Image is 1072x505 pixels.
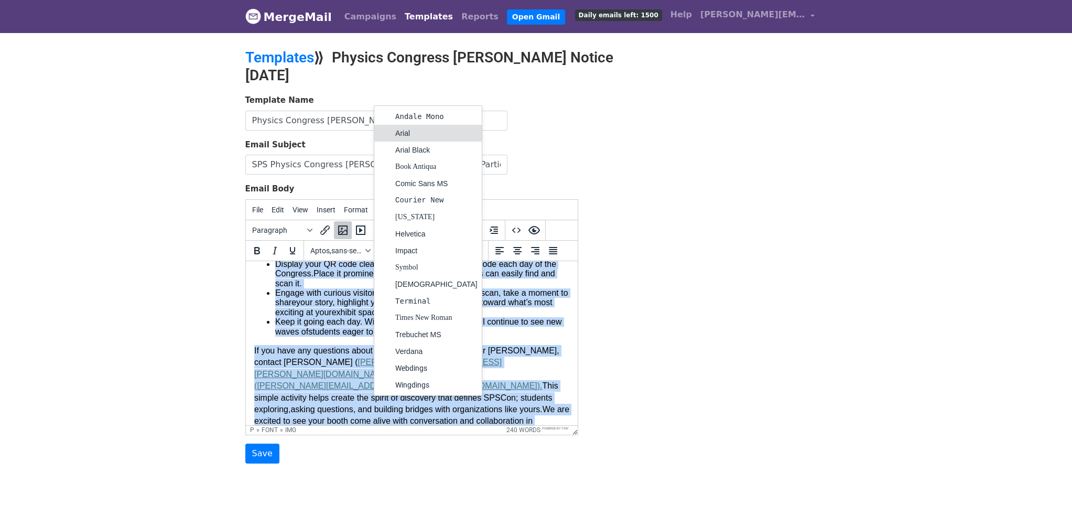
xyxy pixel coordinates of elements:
span: File [252,206,263,214]
button: Align right [526,242,544,260]
font: This simple activity helps create the spirit of discovery that defines SPSCon; students exploring, [8,120,312,153]
div: Resize [569,426,578,435]
button: 240 words [506,426,540,434]
span: Insert [317,206,335,214]
div: Book Antiqua [374,158,482,175]
a: ([PERSON_NAME][EMAIL_ADDRESS][PERSON_NAME][DOMAIN_NAME]). [8,120,296,129]
img: MergeMail logo [245,8,261,24]
div: font [262,426,278,434]
div: Comic Sans MS [395,177,478,190]
label: Email Subject [245,139,306,151]
div: Webdings [374,360,482,377]
button: Increase indent [485,221,503,239]
button: Insert template [370,221,387,239]
font: asking questions, and building bridges with organizations like yours. [45,144,296,153]
a: [PERSON_NAME][EMAIL_ADDRESS][PERSON_NAME][DOMAIN_NAME]) [8,96,256,117]
div: Trebuchet MS [395,328,478,341]
iframe: Rich Text Area. Press ALT-0 for help. [246,261,578,425]
span: Paragraph [252,226,304,234]
a: Daily emails left: 1500 [571,4,666,25]
a: Help [666,4,696,25]
div: Times New Roman [374,309,482,326]
font: your story, highlight your programs, or point them toward what’s most exciting at your [29,37,307,55]
div: [US_STATE] [395,211,478,223]
button: Align center [508,242,526,260]
input: Save [245,444,279,464]
button: Underline [284,242,301,260]
div: Helvetica [374,225,482,242]
font: Place it prominently at your booth so students can easily find and scan it. [29,8,309,26]
span: Edit [272,206,284,214]
div: Terminal [395,295,478,307]
a: Campaigns [340,6,400,27]
div: Arial Black [374,142,482,158]
div: Wingdings [374,377,482,393]
a: Reports [457,6,503,27]
button: Justify [544,242,562,260]
button: Align left [491,242,508,260]
div: Andale Mono [374,108,482,125]
a: [PERSON_NAME][EMAIL_ADDRESS][DOMAIN_NAME] [696,4,819,29]
button: Insert/edit media [352,221,370,239]
div: Book Antiqua [395,160,478,173]
button: Fonts [306,242,374,260]
a: Powered by Tiny [542,426,569,430]
span: Aptos,sans-serif [310,246,362,255]
div: p [250,426,254,434]
div: img [285,426,296,434]
span: View [293,206,308,214]
font: We are excited to see your booth come alive with conversation and collaboration in [GEOGRAPHIC_DA... [8,144,323,176]
div: Terminal [374,293,482,309]
iframe: Chat Widget [1020,455,1072,505]
span: or [PERSON_NAME] [147,109,226,117]
div: Verdana [374,343,482,360]
font: exhibit space. [86,47,137,56]
button: Bold [248,242,266,260]
div: Comic Sans MS [374,175,482,192]
div: Andale Mono [395,110,478,123]
font: Engage with curious visitors. When students stop by to scan, take a moment to share [29,27,322,46]
div: Arial [395,127,478,139]
label: Template Name [245,94,314,106]
div: Courier New [374,192,482,209]
div: Symbol [374,259,482,276]
div: Times New Roman [395,311,478,324]
div: Arial Black [395,144,478,156]
button: Italic [266,242,284,260]
span: Daily emails left: 1500 [575,9,662,21]
a: Templates [245,49,314,66]
div: Webdings [395,362,478,374]
div: Symbol [395,261,478,274]
button: Source code [507,221,525,239]
div: Verdana [395,345,478,358]
div: Georgia [374,209,482,225]
div: Wingdings [395,379,478,391]
div: Arial [374,125,482,142]
a: Templates [400,6,457,27]
button: Insert/edit image [334,221,352,239]
a: MergeMail [245,6,332,28]
h2: ⟫ Physics Congress [PERSON_NAME] Notice [DATE] [245,49,628,84]
div: Courier New [395,194,478,207]
span: Format [344,206,368,214]
div: Tahoma [374,276,482,293]
font: students eager to connect. [62,66,161,75]
div: Helvetica [395,228,478,240]
font: Keep it going each day. With fresh QR codes daily, you’ll continue to see new waves of [29,56,316,74]
div: Impact [395,244,478,257]
div: » [280,426,283,434]
button: Blocks [248,221,316,239]
div: Trebuchet MS [374,326,482,343]
button: Preview [525,221,543,239]
span: [PERSON_NAME][EMAIL_ADDRESS][DOMAIN_NAME] [700,8,805,21]
div: Impact [374,242,482,259]
button: Insert/edit link [316,221,334,239]
label: Email Body [245,183,295,195]
a: Open Gmail [507,9,565,25]
div: [DEMOGRAPHIC_DATA] [395,278,478,291]
div: » [256,426,259,434]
